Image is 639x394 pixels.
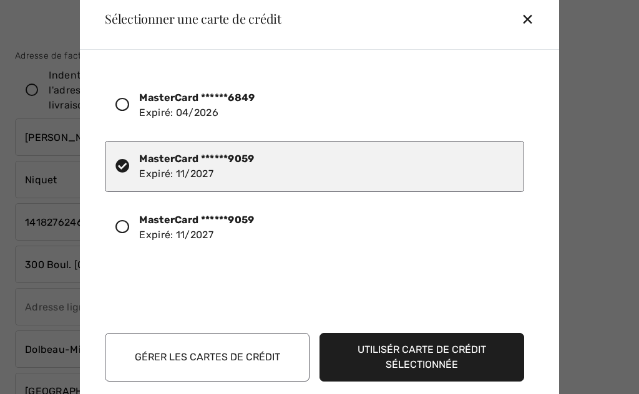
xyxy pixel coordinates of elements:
[139,90,255,120] div: Expiré: 04/2026
[139,151,254,181] div: Expiré: 11/2027
[319,333,524,382] button: Utilisér carte de crédit sélectionnée
[95,12,281,25] div: Sélectionner une carte de crédit
[139,213,254,243] div: Expiré: 11/2027
[105,333,310,382] button: Gérer les cartes de crédit
[521,6,544,32] div: ✕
